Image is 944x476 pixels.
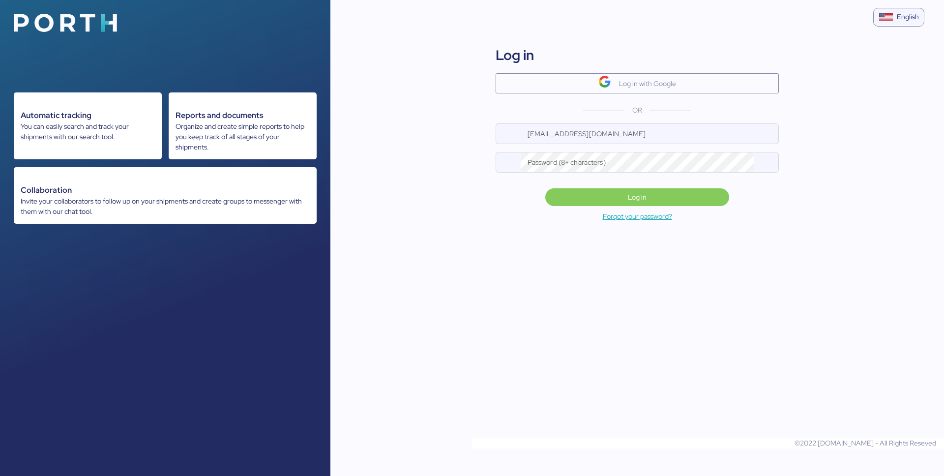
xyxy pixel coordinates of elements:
button: Log in with Google [496,73,779,93]
div: Reports and documents [176,110,310,121]
div: Log in with Google [619,78,676,89]
button: Log in [545,188,729,206]
input: Password (8+ characters) [521,152,754,172]
div: English [897,12,919,22]
div: Organize and create simple reports to help you keep track of all stages of your shipments. [176,121,310,152]
span: Log in [628,191,647,203]
a: Forgot your password? [330,210,944,222]
input: name@company.com [521,124,778,144]
div: Automatic tracking [21,110,155,121]
span: OR [632,105,642,116]
div: Log in [496,45,534,65]
div: You can easily search and track your shipments with our search tool. [21,121,155,142]
div: Collaboration [21,184,310,196]
div: Invite your collaborators to follow up on your shipments and create groups to messenger with them... [21,196,310,217]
